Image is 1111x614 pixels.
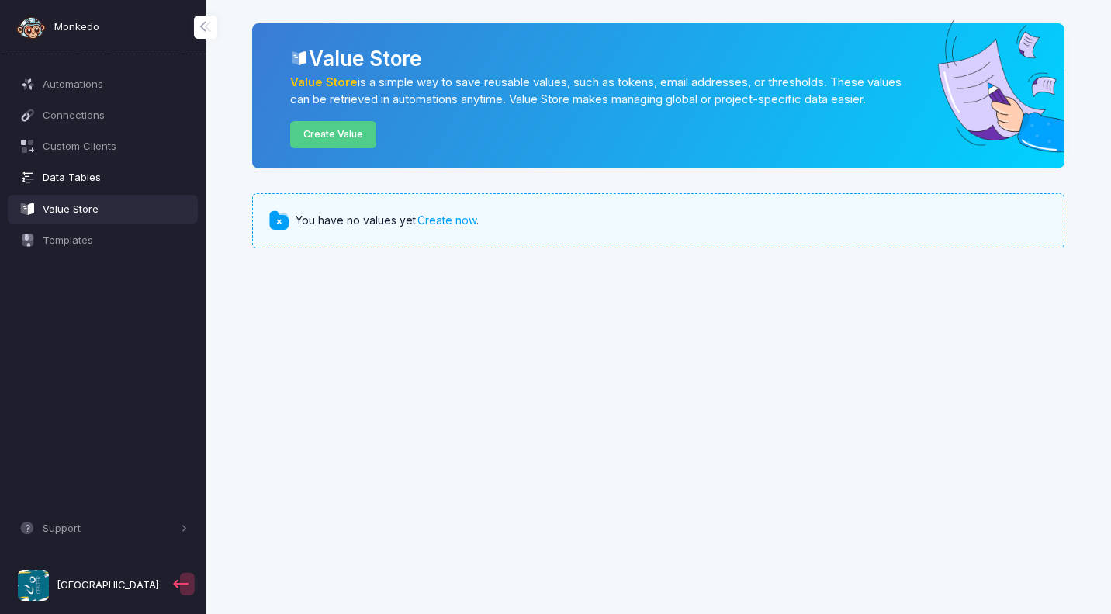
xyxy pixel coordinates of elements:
[43,108,188,123] span: Connections
[8,564,170,608] a: [GEOGRAPHIC_DATA]
[8,101,199,129] a: Connections
[8,226,199,254] a: Templates
[290,121,377,148] a: Create Value
[43,202,188,217] span: Value Store
[43,521,177,536] span: Support
[43,233,188,248] span: Templates
[8,164,199,192] a: Data Tables
[296,213,479,229] span: You have no values yet. .
[18,570,49,601] img: profile
[43,139,188,154] span: Custom Clients
[417,213,476,227] a: Create now
[8,515,199,543] button: Support
[290,75,358,89] a: Value Store
[8,70,199,98] a: Automations
[57,578,159,593] span: [GEOGRAPHIC_DATA]
[16,12,99,43] a: Monkedo
[290,43,1042,74] div: Value Store
[8,195,199,223] a: Value Store
[43,170,188,186] span: Data Tables
[16,12,47,43] img: monkedo-logo-dark.png
[290,74,902,109] p: is a simple way to save reusable values, such as tokens, email addresses, or thresholds. These va...
[43,77,188,92] span: Automations
[54,19,99,35] span: Monkedo
[8,133,199,161] a: Custom Clients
